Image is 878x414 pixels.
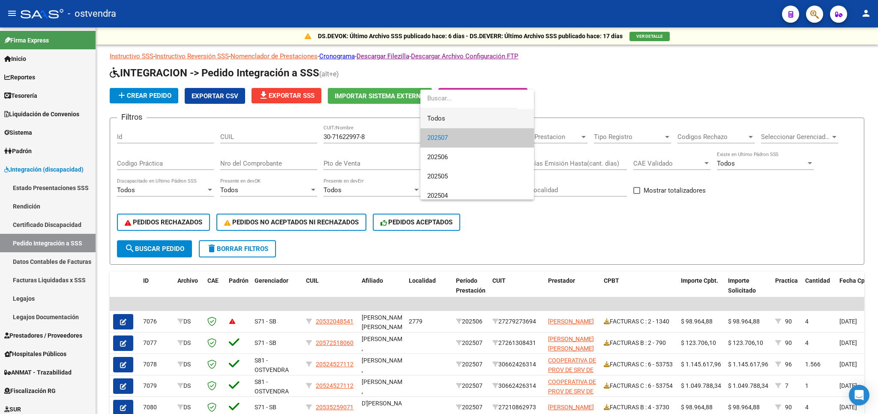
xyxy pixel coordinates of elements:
[427,134,448,142] span: 202507
[427,109,527,128] span: Todos
[427,172,448,180] span: 202505
[427,192,448,199] span: 202504
[427,153,448,161] span: 202506
[420,89,517,108] input: dropdown search
[849,385,869,405] div: Open Intercom Messenger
